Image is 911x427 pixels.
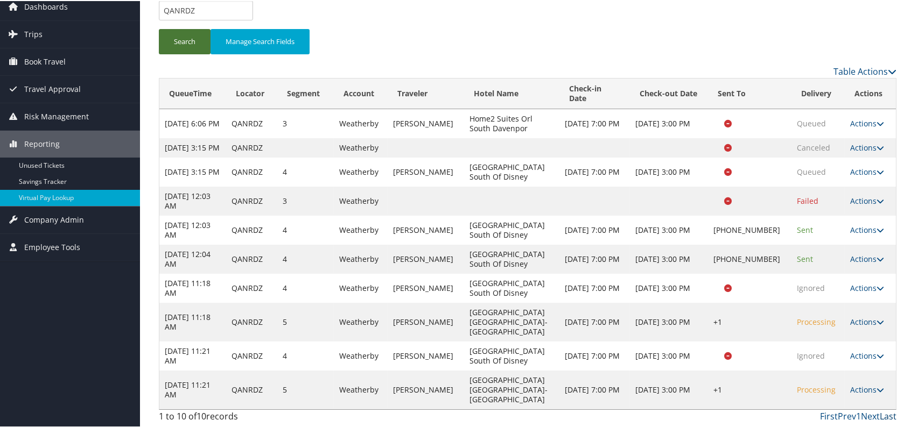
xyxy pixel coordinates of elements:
[708,244,791,273] td: [PHONE_NUMBER]
[388,302,464,340] td: [PERSON_NAME]
[334,186,388,215] td: Weatherby
[24,75,81,102] span: Travel Approval
[464,108,559,137] td: Home2 Suites Orl South Davenpor
[708,77,791,108] th: Sent To: activate to sort column ascending
[388,77,464,108] th: Traveler: activate to sort column ascending
[797,117,826,127] span: Queued
[388,273,464,302] td: [PERSON_NAME]
[334,137,388,156] td: Weatherby
[159,340,226,369] td: [DATE] 11:21 AM
[197,409,206,421] span: 10
[559,340,630,369] td: [DATE] 7:00 PM
[880,409,896,421] a: Last
[464,273,559,302] td: [GEOGRAPHIC_DATA] South Of Disney
[559,369,630,408] td: [DATE] 7:00 PM
[24,130,60,156] span: Reporting
[850,166,884,176] a: Actions
[850,117,884,127] a: Actions
[277,273,333,302] td: 4
[159,156,226,186] td: [DATE] 3:15 PM
[559,108,630,137] td: [DATE] 7:00 PM
[797,224,813,234] span: Sent
[334,244,388,273] td: Weatherby
[159,28,211,53] button: Search
[226,215,278,244] td: QANRDZ
[559,244,630,273] td: [DATE] 7:00 PM
[277,340,333,369] td: 4
[334,108,388,137] td: Weatherby
[159,369,226,408] td: [DATE] 11:21 AM
[559,215,630,244] td: [DATE] 7:00 PM
[388,108,464,137] td: [PERSON_NAME]
[850,141,884,152] a: Actions
[226,369,278,408] td: QANRDZ
[159,215,226,244] td: [DATE] 12:03 AM
[850,350,884,360] a: Actions
[464,215,559,244] td: [GEOGRAPHIC_DATA] South Of Disney
[24,47,66,74] span: Book Travel
[630,369,708,408] td: [DATE] 3:00 PM
[464,302,559,340] td: [GEOGRAPHIC_DATA] [GEOGRAPHIC_DATA]-[GEOGRAPHIC_DATA]
[856,409,861,421] a: 1
[850,282,884,292] a: Actions
[797,253,813,263] span: Sent
[159,409,331,427] div: 1 to 10 of records
[630,108,708,137] td: [DATE] 3:00 PM
[277,186,333,215] td: 3
[797,383,836,394] span: Processing
[211,28,310,53] button: Manage Search Fields
[797,350,825,360] span: Ignored
[277,215,333,244] td: 4
[334,369,388,408] td: Weatherby
[708,302,791,340] td: +1
[334,340,388,369] td: Weatherby
[159,302,226,340] td: [DATE] 11:18 AM
[159,137,226,156] td: [DATE] 3:15 PM
[797,282,825,292] span: Ignored
[708,215,791,244] td: [PHONE_NUMBER]
[797,166,826,176] span: Queued
[159,273,226,302] td: [DATE] 11:18 AM
[850,253,884,263] a: Actions
[226,340,278,369] td: QANRDZ
[277,302,333,340] td: 5
[334,273,388,302] td: Weatherby
[797,195,818,205] span: Failed
[159,77,226,108] th: QueueTime: activate to sort column ascending
[464,156,559,186] td: [GEOGRAPHIC_DATA] South Of Disney
[630,244,708,273] td: [DATE] 3:00 PM
[277,108,333,137] td: 3
[24,205,84,232] span: Company Admin
[850,195,884,205] a: Actions
[388,369,464,408] td: [PERSON_NAME]
[845,77,896,108] th: Actions
[630,215,708,244] td: [DATE] 3:00 PM
[630,156,708,186] td: [DATE] 3:00 PM
[630,340,708,369] td: [DATE] 3:00 PM
[159,108,226,137] td: [DATE] 6:06 PM
[388,244,464,273] td: [PERSON_NAME]
[464,369,559,408] td: [GEOGRAPHIC_DATA] [GEOGRAPHIC_DATA]-[GEOGRAPHIC_DATA]
[850,383,884,394] a: Actions
[388,340,464,369] td: [PERSON_NAME]
[159,186,226,215] td: [DATE] 12:03 AM
[226,137,278,156] td: QANRDZ
[334,77,388,108] th: Account: activate to sort column ascending
[388,156,464,186] td: [PERSON_NAME]
[226,186,278,215] td: QANRDZ
[24,233,80,260] span: Employee Tools
[559,77,630,108] th: Check-in Date: activate to sort column ascending
[850,316,884,326] a: Actions
[24,20,43,47] span: Trips
[334,156,388,186] td: Weatherby
[559,156,630,186] td: [DATE] 7:00 PM
[277,77,333,108] th: Segment: activate to sort column ascending
[791,77,845,108] th: Delivery: activate to sort column ascending
[24,102,89,129] span: Risk Management
[850,224,884,234] a: Actions
[464,244,559,273] td: [GEOGRAPHIC_DATA] South Of Disney
[708,369,791,408] td: +1
[277,156,333,186] td: 4
[833,65,896,76] a: Table Actions
[464,77,559,108] th: Hotel Name: activate to sort column ascending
